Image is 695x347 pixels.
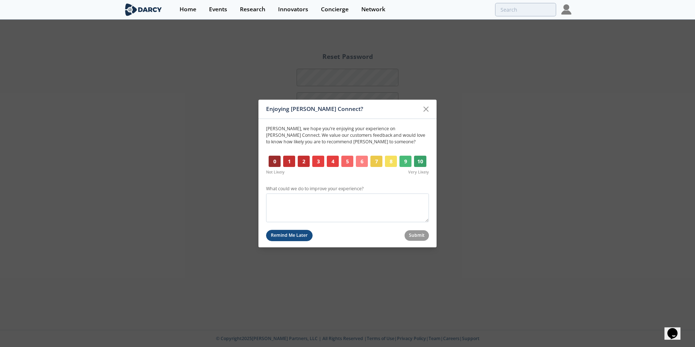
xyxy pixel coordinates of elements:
button: 0 [269,156,281,167]
button: 8 [385,156,397,167]
button: Submit [405,230,429,241]
span: Not Likely [266,169,285,175]
button: 1 [283,156,295,167]
button: 7 [370,156,382,167]
img: Profile [561,4,571,15]
button: 2 [298,156,310,167]
div: Enjoying [PERSON_NAME] Connect? [266,102,419,116]
button: 3 [312,156,324,167]
div: Network [361,7,385,12]
label: What could we do to improve your experience? [266,186,429,192]
button: 10 [414,156,426,167]
div: Home [180,7,196,12]
div: Innovators [278,7,308,12]
div: Events [209,7,227,12]
img: logo-wide.svg [124,3,163,16]
button: 6 [356,156,368,167]
iframe: chat widget [664,318,688,340]
div: Research [240,7,265,12]
p: [PERSON_NAME] , we hope you’re enjoying your experience on [PERSON_NAME] Connect. We value our cu... [266,125,429,145]
button: 9 [399,156,411,167]
button: 5 [341,156,353,167]
button: 4 [327,156,339,167]
div: Concierge [321,7,349,12]
span: Very Likely [408,169,429,175]
input: Advanced Search [495,3,556,16]
button: Remind Me Later [266,230,313,241]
